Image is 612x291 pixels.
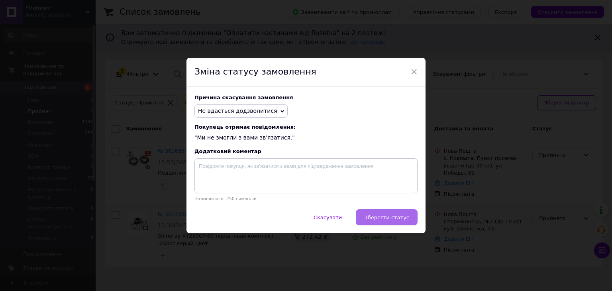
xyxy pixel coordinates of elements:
span: Зберегти статус [364,214,409,220]
button: Скасувати [305,209,350,225]
span: Скасувати [314,214,342,220]
span: Не вдається додзвонитися [198,108,277,114]
div: "Ми не змогли з вами зв'язатися." [194,124,418,142]
button: Зберегти статус [356,209,418,225]
span: × [410,65,418,79]
span: Покупець отримає повідомлення: [194,124,418,130]
div: Зміна статусу замовлення [186,58,426,87]
div: Причина скасування замовлення [194,94,418,100]
div: Додатковий коментар [194,148,418,154]
p: Залишилось: 250 символів [194,196,418,201]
